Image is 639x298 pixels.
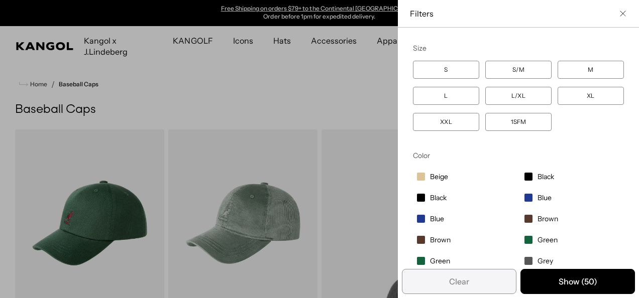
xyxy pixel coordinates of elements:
span: Blue [538,193,552,202]
span: Grey [538,256,553,265]
span: Filters [410,8,615,19]
button: Close filter list [619,10,627,18]
span: Green [538,235,558,244]
span: Green [430,256,450,265]
div: Size [413,44,624,53]
label: S [413,61,479,79]
button: Remove all filters [402,269,516,294]
div: Color [413,151,624,160]
span: Brown [430,235,451,244]
span: Black [430,193,447,202]
label: 1SFM [485,113,552,131]
label: M [558,61,624,79]
label: XXL [413,113,479,131]
span: Black [538,172,554,181]
label: XL [558,87,624,105]
button: Apply selected filters [520,269,635,294]
label: L/XL [485,87,552,105]
label: L [413,87,479,105]
span: Blue [430,214,444,223]
label: S/M [485,61,552,79]
span: Beige [430,172,448,181]
span: Brown [538,214,558,223]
